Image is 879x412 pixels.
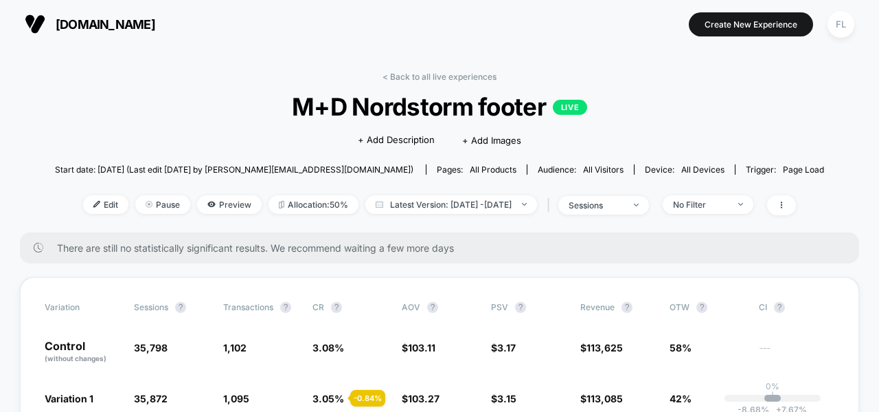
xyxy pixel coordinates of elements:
span: Sessions [134,302,168,312]
span: Allocation: 50% [269,195,358,214]
img: end [522,203,527,206]
div: - 0.84 % [350,390,385,406]
span: AOV [402,302,420,312]
div: FL [827,11,854,38]
button: ? [774,302,785,313]
span: 1,102 [223,342,247,354]
span: + Add Images [462,135,521,146]
span: 1,095 [223,393,249,404]
span: 3.15 [497,393,516,404]
button: ? [696,302,707,313]
img: end [146,201,152,208]
span: Start date: [DATE] (Last edit [DATE] by [PERSON_NAME][EMAIL_ADDRESS][DOMAIN_NAME]) [55,164,413,175]
button: ? [175,302,186,313]
span: 58% [670,342,692,354]
span: 35,798 [134,342,168,354]
span: all devices [681,164,724,175]
span: Preview [197,195,262,214]
div: No Filter [673,199,728,210]
span: 3.17 [497,342,516,354]
span: 103.27 [408,393,439,404]
span: [DOMAIN_NAME] [56,17,155,32]
img: rebalance [279,201,284,208]
span: 103.11 [408,342,435,354]
span: all products [470,164,516,175]
img: edit [93,201,100,208]
span: Revenue [580,302,615,312]
button: ? [427,302,438,313]
span: 3.05 % [312,393,344,404]
img: end [738,203,743,206]
div: Pages: [437,164,516,175]
span: $ [580,393,623,404]
div: Trigger: [746,164,824,175]
button: ? [280,302,291,313]
span: 42% [670,393,692,404]
span: PSV [491,302,508,312]
span: $ [491,393,516,404]
span: Edit [83,195,128,214]
span: (without changes) [45,354,106,362]
a: < Back to all live experiences [383,72,496,82]
span: $ [402,342,435,354]
button: [DOMAIN_NAME] [21,13,159,35]
span: 3.08 % [312,342,344,354]
p: LIVE [553,100,587,115]
img: end [634,204,639,206]
span: Variation [45,302,120,313]
button: ? [621,302,632,313]
button: ? [515,302,526,313]
button: FL [823,10,858,39]
img: calendar [376,201,383,208]
span: CR [312,302,324,312]
span: Latest Version: [DATE] - [DATE] [365,195,537,214]
span: $ [402,393,439,404]
span: Pause [135,195,190,214]
div: Audience: [538,164,624,175]
span: There are still no statistically significant results. We recommend waiting a few more days [57,242,832,254]
p: Control [45,340,120,364]
span: 113,085 [586,393,623,404]
p: 0% [766,381,779,391]
span: Page Load [783,164,824,175]
span: Device: [634,164,735,175]
span: | [544,195,558,215]
div: sessions [569,200,624,210]
span: Variation 1 [45,393,93,404]
span: 113,625 [586,342,623,354]
span: + Add Description [358,133,435,147]
span: OTW [670,302,745,313]
button: Create New Experience [689,12,813,36]
span: All Visitors [583,164,624,175]
p: | [771,391,774,402]
button: ? [331,302,342,313]
img: Visually logo [25,14,45,34]
span: --- [759,344,834,364]
span: $ [491,342,516,354]
span: CI [759,302,834,313]
span: M+D Nordstorm footer [93,92,786,121]
span: $ [580,342,623,354]
span: 35,872 [134,393,168,404]
span: Transactions [223,302,273,312]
